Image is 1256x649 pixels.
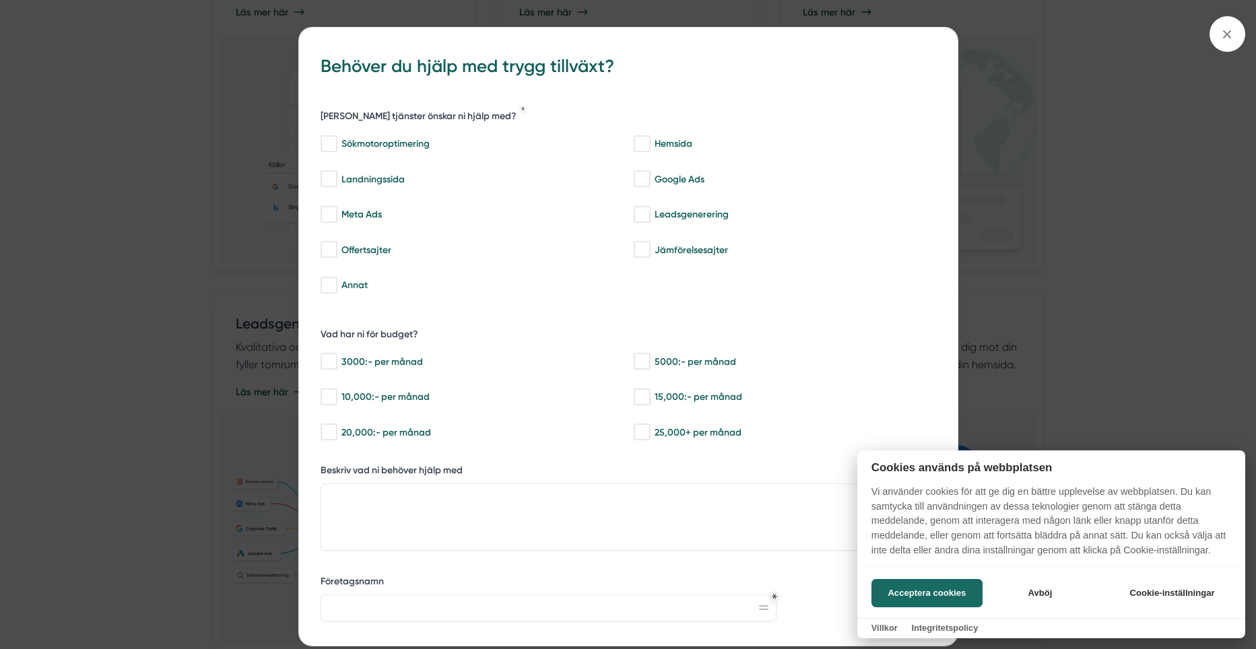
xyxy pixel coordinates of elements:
button: Acceptera cookies [871,579,983,607]
a: Integritetspolicy [911,623,978,633]
p: Vi använder cookies för att ge dig en bättre upplevelse av webbplatsen. Du kan samtycka till anvä... [857,485,1245,567]
button: Cookie-inställningar [1113,579,1231,607]
h2: Cookies används på webbplatsen [857,461,1245,474]
button: Avböj [987,579,1094,607]
a: Villkor [871,623,898,633]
